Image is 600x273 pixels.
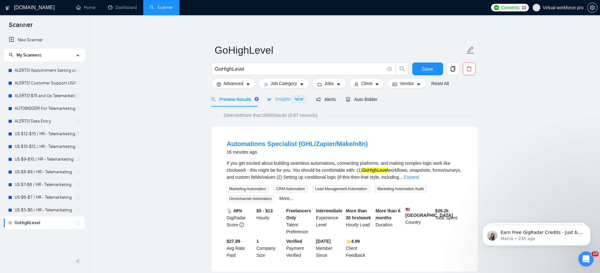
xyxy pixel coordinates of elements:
li: US $6-$7 / HR - Telemarketing [4,191,85,204]
b: 1 [256,239,259,244]
button: delete [463,63,475,75]
input: Scanner name... [215,42,465,58]
span: Scanner [4,20,38,34]
span: Omnichannel Automation [227,195,274,202]
div: GigRadar Score [226,207,255,235]
span: holder [75,208,80,213]
button: copy [447,63,459,75]
button: userClientcaret-down [349,78,385,89]
span: Lead Management Automation [313,185,369,192]
span: info-circle [239,223,244,227]
span: holder [75,106,80,111]
li: US $12-$15 / HR - Telemarketing [4,128,85,140]
span: 10 [591,251,599,256]
span: holder [75,195,80,200]
button: folderJobscaret-down [312,78,346,89]
span: Save [422,65,433,73]
div: Experience Level [315,207,345,235]
div: Tooltip anchor [254,96,260,102]
span: area-chart [267,97,272,101]
a: searchScanner [150,5,173,10]
span: caret-down [336,82,341,87]
span: robot [346,97,350,102]
span: user [534,5,539,10]
button: settingAdvancedcaret-down [211,78,256,89]
span: double-left [76,258,82,264]
span: Vendor [400,80,414,87]
li: ALERTS! Appointment Setting or Cold Calling [4,64,85,77]
span: copy [447,66,459,72]
iframe: Intercom notifications message [473,211,600,256]
b: More than 6 months [375,208,401,220]
a: homeHome [76,5,95,10]
a: dashboardDashboard [108,5,137,10]
span: Connects: [501,4,520,11]
a: US $5-$6 / HR - Telemarketing [15,204,75,216]
div: Country [404,207,434,235]
b: $27.89 [227,239,240,244]
input: Search Freelance Jobs... [215,65,385,73]
span: holder [75,81,80,86]
button: search [396,63,408,75]
a: More... [280,196,293,201]
a: US $8-$9 / HR - Telemarketing [15,166,75,178]
b: $ 39.2k [435,208,449,213]
div: Member Since [315,238,345,259]
span: My Scanners [9,52,42,58]
span: holder [75,157,80,162]
span: caret-down [375,82,379,87]
li: ALERTS! Customer Support USA [4,77,85,90]
span: search [9,53,13,57]
div: Company Size [255,238,285,259]
img: logo [5,3,10,13]
div: Total Spent [434,207,464,235]
div: 16 minutes ago [227,148,368,156]
span: caret-down [246,82,250,87]
span: bars [264,82,268,87]
button: setting [587,3,597,13]
li: ALERTS! $15 and Up Telemarketing [4,90,85,102]
div: Avg Rate Paid [226,238,255,259]
span: 10 [522,4,526,11]
span: CRM Automation [274,185,308,192]
span: Auto Bidder [346,97,377,102]
li: US $9-$10 / HR - Telemarketing [4,153,85,166]
span: Insights [267,97,306,102]
b: 📡 49% [227,208,242,213]
a: GoHighLevel [15,216,75,229]
span: edit [466,46,475,54]
a: US $10-$12 / HR - Telemarketing [15,140,75,153]
a: ALERTS! Appointment Setting or Cold Calling [15,64,75,77]
span: Preview Results [211,97,257,102]
span: setting [217,82,221,87]
div: If you get excited about building seamless automations, connecting platforms, and making complex ... [227,160,462,181]
li: ALERTS! Data Entry [4,115,85,128]
span: idcard [393,82,397,87]
span: search [211,97,216,102]
a: ALERTS! Customer Support USA [15,77,75,90]
span: info-circle [388,67,392,71]
b: Intermediate [316,208,342,213]
div: Hourly [255,207,285,235]
div: Client Feedback [345,238,374,259]
span: Marketing Automation [227,185,269,192]
a: Automations Specialist (GHL/Zapier/Make/n8n) [227,140,368,147]
a: US $6-$7 / HR - Telemarketing [15,191,75,204]
b: More than 30 hrs/week [346,208,371,220]
b: $5 - $13 [256,208,273,213]
a: Reset All [431,80,449,87]
button: idcardVendorcaret-down [387,78,426,89]
button: barsJob Categorycaret-down [258,78,309,89]
mark: GoHighLevel [362,168,388,173]
a: setting [587,5,597,10]
span: Jobs [324,80,334,87]
b: ⭐️ 4.99 [346,239,360,244]
li: US $7-$8 / HR - Telemarketing [4,178,85,191]
span: holder [75,144,80,149]
span: ... [399,175,403,180]
b: Freelancers Only [286,208,311,220]
b: [GEOGRAPHIC_DATA] [405,207,453,218]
